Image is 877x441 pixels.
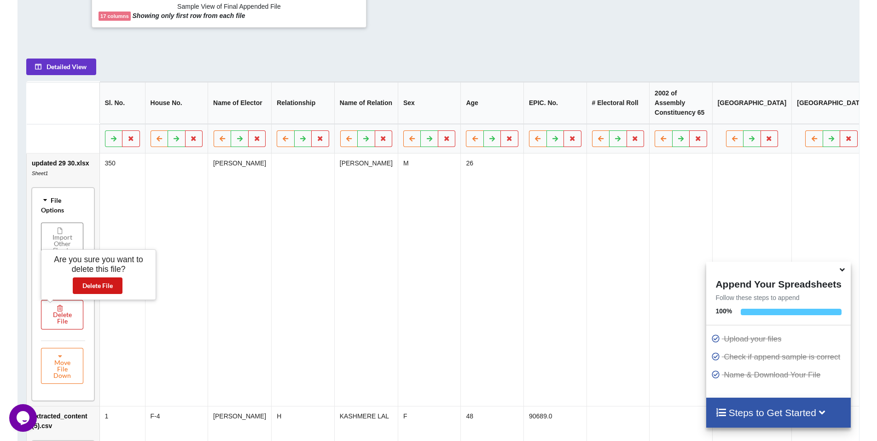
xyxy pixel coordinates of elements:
b: 17 columns [100,13,129,19]
button: Delete File [41,300,83,329]
button: Detailed View [26,59,96,75]
th: House No. [145,82,208,124]
th: [GEOGRAPHIC_DATA] [792,82,871,124]
th: Sl. No. [99,82,145,124]
b: 100 % [715,307,732,315]
h4: Append Your Spreadsheets [706,276,850,290]
h6: Sample View of Final Appended File [99,3,360,12]
p: Check if append sample is correct [711,351,848,363]
th: Name of Relation [334,82,398,124]
b: Showing only first row from each file [133,12,245,19]
h5: Are you sure you want to delete this file? [48,255,149,274]
td: 350 [99,153,145,406]
button: Move File Down [41,348,83,384]
td: M [398,153,461,406]
iframe: chat widget [9,404,39,432]
p: Follow these steps to append [706,293,850,302]
button: Import Other Sheets [41,223,83,259]
th: Name of Elector [208,82,271,124]
p: Upload your files [711,333,848,345]
td: [PERSON_NAME] [208,153,271,406]
h4: Steps to Get Started [715,407,841,418]
th: Relationship [272,82,335,124]
th: EPIC. No. [523,82,587,124]
th: Age [461,82,524,124]
i: Sheet1 [32,171,48,176]
div: File Options [35,190,92,219]
th: # Electoral Roll [587,82,650,124]
p: Name & Download Your File [711,369,848,381]
td: updated 29 30.xlsx [27,153,99,406]
th: 2002 of Assembly Constituency 65 [649,82,712,124]
td: 26 [461,153,524,406]
th: Sex [398,82,461,124]
th: [GEOGRAPHIC_DATA] [712,82,792,124]
button: Delete File [73,277,122,294]
td: [PERSON_NAME] [334,153,398,406]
